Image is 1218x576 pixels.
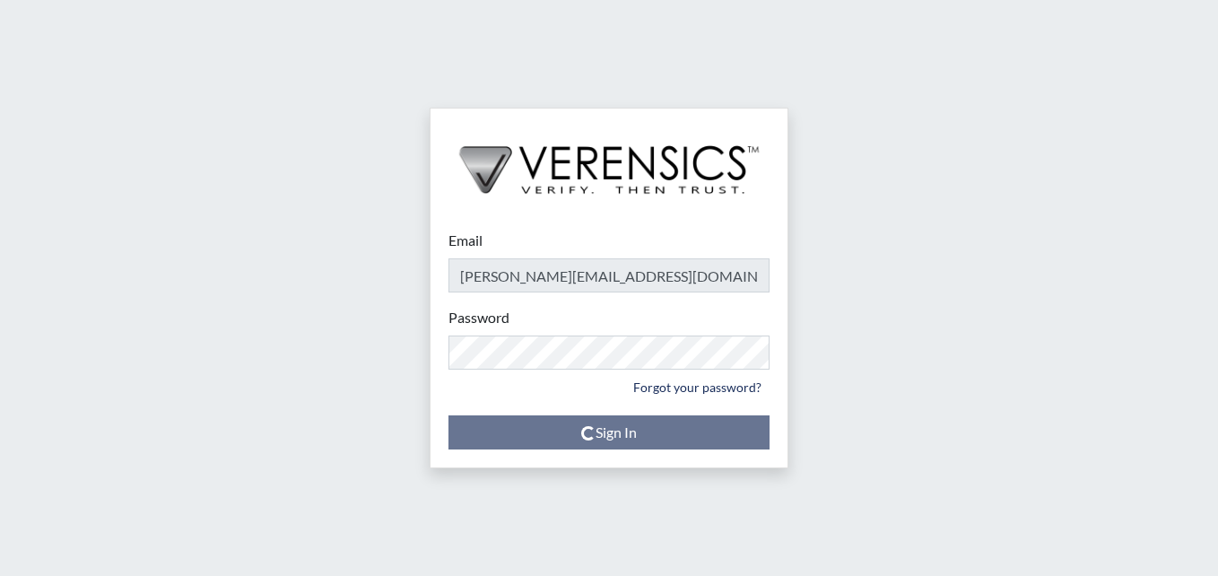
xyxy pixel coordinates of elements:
[448,415,770,449] button: Sign In
[448,258,770,292] input: Email
[431,109,787,213] img: logo-wide-black.2aad4157.png
[448,307,509,328] label: Password
[448,230,483,251] label: Email
[625,373,770,401] a: Forgot your password?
